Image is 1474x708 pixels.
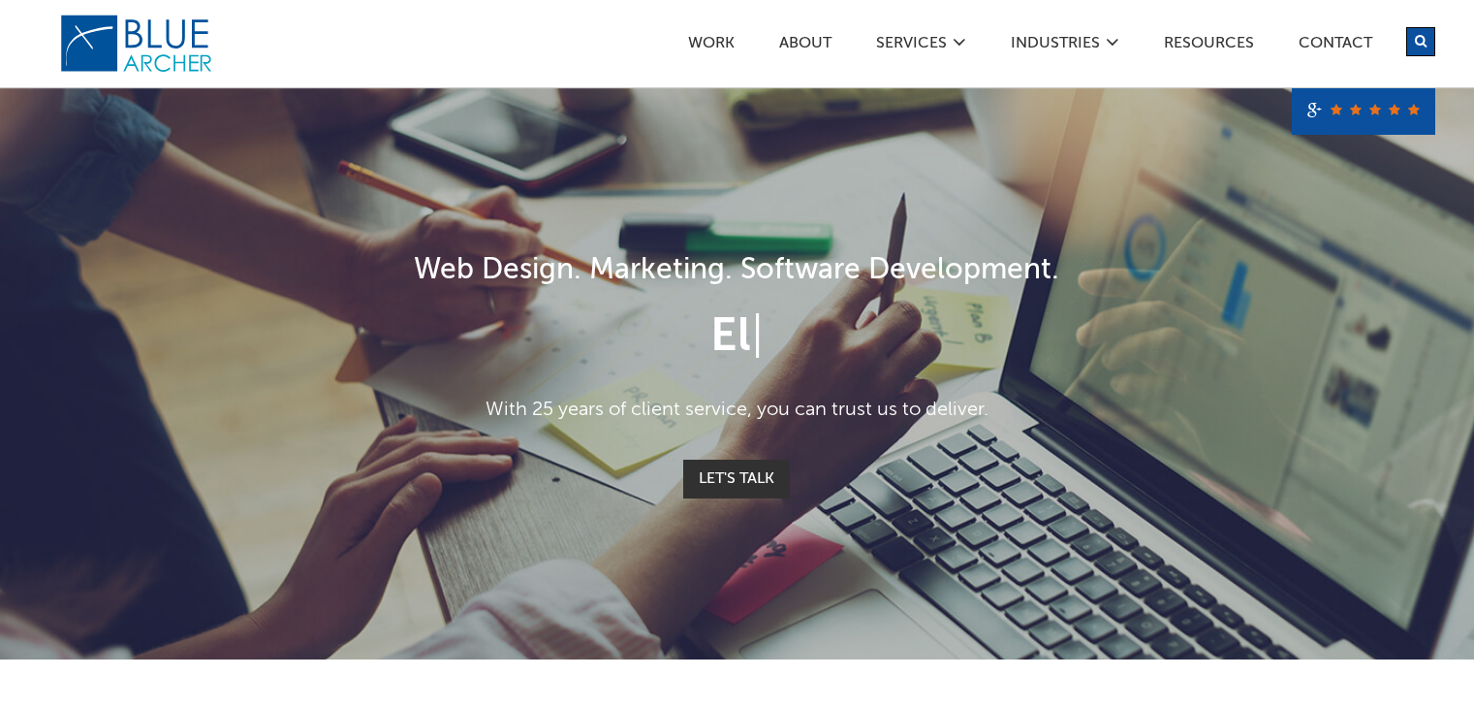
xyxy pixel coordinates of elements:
a: Contact [1298,36,1373,56]
a: ABOUT [778,36,832,56]
span: | [751,314,764,361]
img: Blue Archer Logo [59,14,214,74]
a: SERVICES [875,36,948,56]
a: Resources [1163,36,1255,56]
a: Let's Talk [683,460,790,499]
span: El [710,314,751,361]
a: Work [687,36,736,56]
a: Industries [1010,36,1101,56]
h1: Web Design. Marketing. Software Development. [175,249,1300,293]
p: With 25 years of client service, you can trust us to deliver. [175,396,1300,425]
